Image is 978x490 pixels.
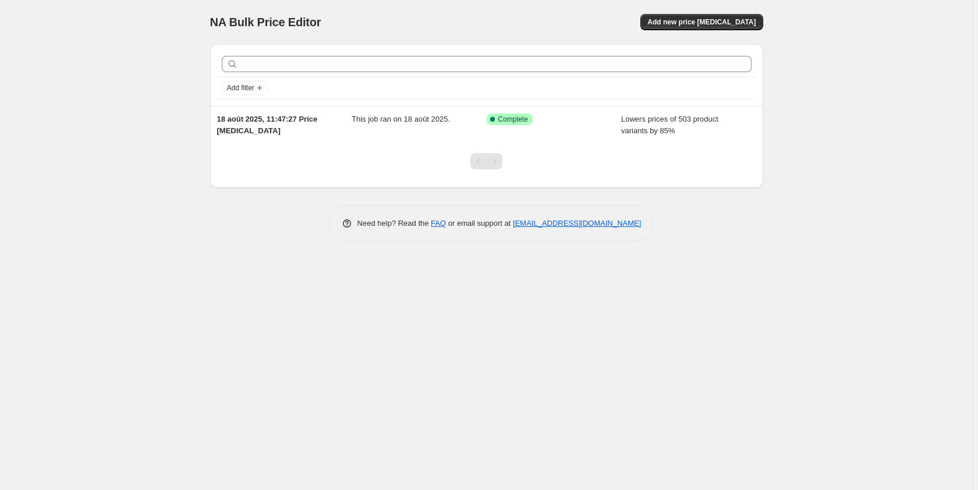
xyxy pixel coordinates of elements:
span: Add new price [MEDICAL_DATA] [647,17,756,27]
span: Need help? Read the [357,219,431,228]
button: Add filter [222,81,268,95]
a: [EMAIL_ADDRESS][DOMAIN_NAME] [513,219,641,228]
a: FAQ [431,219,446,228]
button: Add new price [MEDICAL_DATA] [640,14,763,30]
nav: Pagination [470,153,502,169]
span: This job ran on 18 août 2025. [352,115,450,123]
span: Complete [498,115,528,124]
span: 18 août 2025, 11:47:27 Price [MEDICAL_DATA] [217,115,318,135]
span: or email support at [446,219,513,228]
span: Add filter [227,83,254,93]
span: NA Bulk Price Editor [210,16,321,29]
span: Lowers prices of 503 product variants by 85% [621,115,718,135]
